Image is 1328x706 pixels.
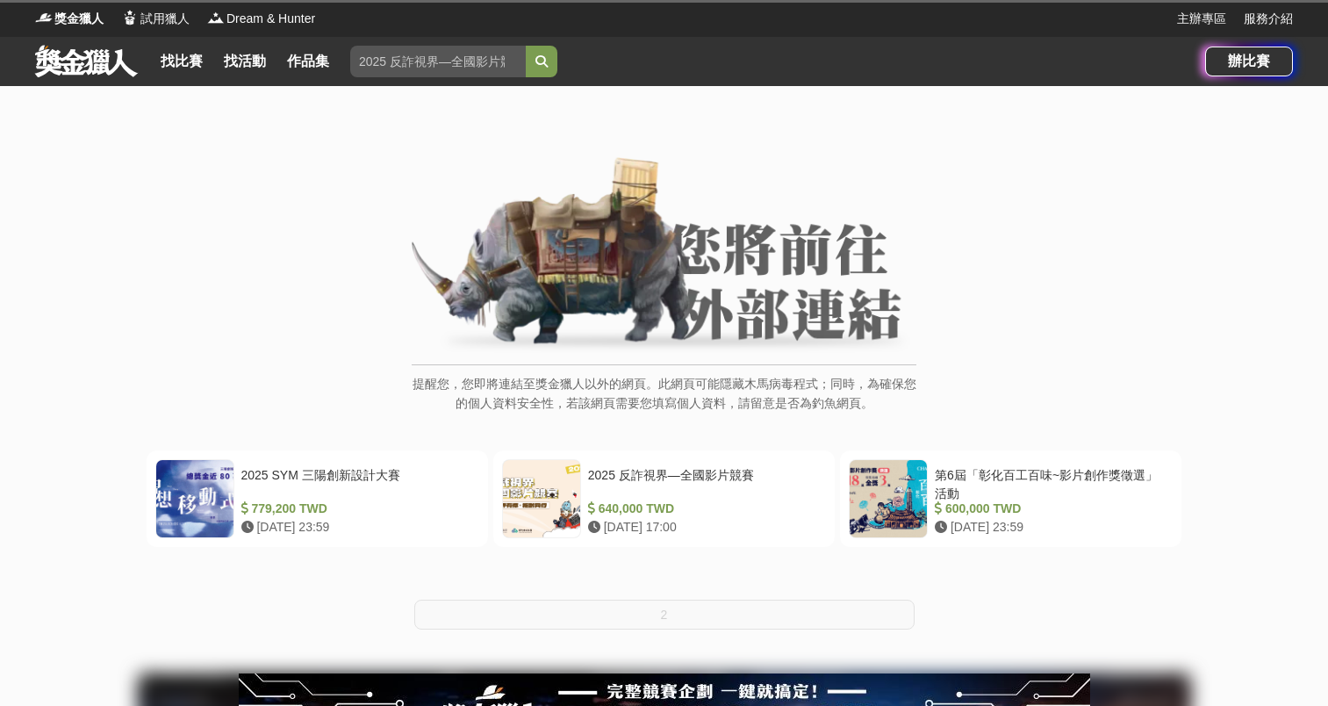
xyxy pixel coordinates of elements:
a: Logo獎金獵人 [35,10,104,28]
div: 2025 反詐視界—全國影片競賽 [588,466,819,500]
img: External Link Banner [412,157,916,356]
span: 獎金獵人 [54,10,104,28]
a: 辦比賽 [1205,47,1293,76]
a: 2025 反詐視界—全國影片競賽 640,000 TWD [DATE] 17:00 [493,450,835,547]
input: 2025 反詐視界—全國影片競賽 [350,46,526,77]
a: 服務介紹 [1244,10,1293,28]
div: 779,200 TWD [241,500,472,518]
img: Logo [35,9,53,26]
a: 第6屆「彰化百工百味~影片創作獎徵選」活動 600,000 TWD [DATE] 23:59 [840,450,1181,547]
a: 作品集 [280,49,336,74]
a: 主辦專區 [1177,10,1226,28]
span: 試用獵人 [140,10,190,28]
a: LogoDream & Hunter [207,10,315,28]
div: [DATE] 23:59 [935,518,1166,537]
div: 第6屆「彰化百工百味~影片創作獎徵選」活動 [935,466,1166,500]
div: [DATE] 17:00 [588,518,819,537]
a: Logo試用獵人 [121,10,190,28]
p: 提醒您，您即將連結至獎金獵人以外的網頁。此網頁可能隱藏木馬病毒程式；同時，為確保您的個人資料安全性，若該網頁需要您填寫個人資料，請留意是否為釣魚網頁。 [412,374,916,431]
span: Dream & Hunter [226,10,315,28]
a: 2025 SYM 三陽創新設計大賽 779,200 TWD [DATE] 23:59 [147,450,488,547]
div: 2025 SYM 三陽創新設計大賽 [241,466,472,500]
img: Logo [207,9,225,26]
button: 2 [414,600,915,630]
a: 找比賽 [154,49,210,74]
div: 600,000 TWD [935,500,1166,518]
img: Logo [121,9,139,26]
a: 找活動 [217,49,273,74]
div: 640,000 TWD [588,500,819,518]
div: [DATE] 23:59 [241,518,472,537]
